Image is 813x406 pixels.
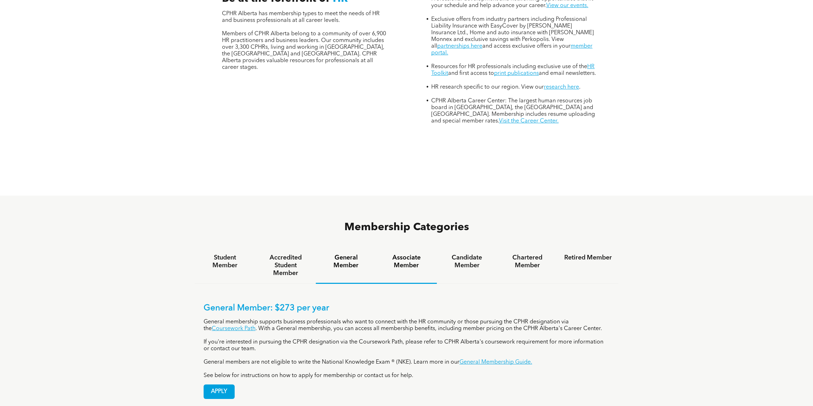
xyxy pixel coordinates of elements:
a: Visit the Career Center. [499,118,559,124]
p: General Member: $273 per year [204,303,609,314]
p: If you're interested in pursuing the CPHR designation via the Coursework Path, please refer to CP... [204,339,609,352]
a: print publications [494,71,539,76]
p: General members are not eligible to write the National Knowledge Exam ® (NKE). Learn more in our [204,359,609,366]
span: Resources for HR professionals including exclusive use of the [431,64,587,70]
span: Members of CPHR Alberta belong to a community of over 6,900 HR practitioners and business leaders... [222,31,386,70]
span: APPLY [204,385,234,399]
a: partnerships here [437,43,482,49]
span: and email newsletters. [539,71,596,76]
h4: Chartered Member [504,254,551,269]
span: Exclusive offers from industry partners including Professional Liability Insurance with EasyCover... [431,17,594,49]
h4: Associate Member [383,254,430,269]
span: CPHR Alberta Career Center: The largest human resources job board in [GEOGRAPHIC_DATA], the [GEOG... [431,98,595,124]
p: General membership supports business professionals who want to connect with the HR community or t... [204,319,609,332]
h4: Accredited Student Member [261,254,309,277]
h4: General Member [322,254,370,269]
span: . [579,84,580,90]
a: View our events. [546,3,588,8]
span: HR research specific to our region. View our [431,84,544,90]
span: Membership Categories [344,222,469,233]
a: APPLY [204,384,235,399]
h4: Retired Member [564,254,612,262]
p: See below for instructions on how to apply for membership or contact us for help. [204,372,609,379]
span: and access exclusive offers in your [482,43,571,49]
span: and first access to [448,71,494,76]
a: research here [544,84,579,90]
h4: Student Member [201,254,249,269]
a: General Membership Guide. [459,359,532,365]
a: Coursework Path [212,326,255,332]
span: CPHR Alberta has membership types to meet the needs of HR and business professionals at all caree... [222,11,380,23]
h4: Candidate Member [443,254,491,269]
